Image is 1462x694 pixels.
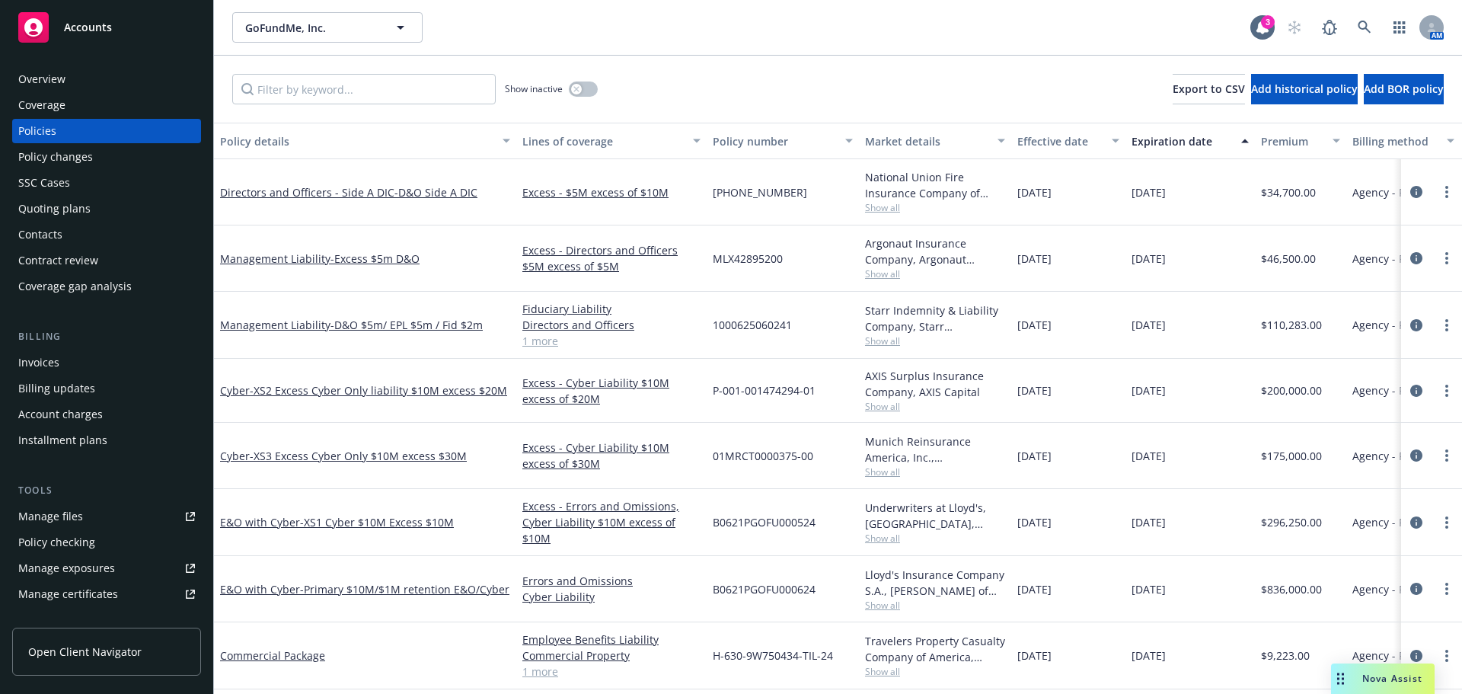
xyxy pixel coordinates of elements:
button: Export to CSV [1173,74,1245,104]
button: Expiration date [1125,123,1255,159]
button: GoFundMe, Inc. [232,12,423,43]
div: Market details [865,133,988,149]
a: Employee Benefits Liability [522,632,701,648]
a: circleInformation [1407,513,1425,532]
div: Policy checking [18,530,95,555]
button: Premium [1255,123,1346,159]
span: GoFundMe, Inc. [245,20,377,36]
span: - Primary $10M/$1M retention E&O/Cyber [300,582,509,596]
a: Directors and Officers - Side A DIC [220,185,477,200]
a: Policy changes [12,145,201,169]
a: Manage exposures [12,556,201,580]
button: Effective date [1011,123,1125,159]
span: [DATE] [1132,382,1166,398]
div: Drag to move [1331,664,1350,694]
div: Invoices [18,350,59,375]
a: circleInformation [1407,446,1425,465]
div: Billing [12,329,201,344]
a: Excess - Cyber Liability $10M excess of $20M [522,375,701,407]
div: Manage certificates [18,582,118,606]
span: [DATE] [1017,581,1052,597]
span: Agency - Pay in full [1352,648,1449,664]
div: Lines of coverage [522,133,684,149]
span: [DATE] [1017,317,1052,333]
a: circleInformation [1407,580,1425,598]
span: - D&O $5m/ EPL $5m / Fid $2m [330,318,483,332]
div: AXIS Surplus Insurance Company, AXIS Capital [865,368,1005,400]
div: Overview [18,67,65,91]
span: Show all [865,465,1005,478]
span: Open Client Navigator [28,644,142,660]
div: Underwriters at Lloyd's, [GEOGRAPHIC_DATA], [PERSON_NAME] of [GEOGRAPHIC_DATA], [GEOGRAPHIC_DATA] [865,500,1005,532]
a: Directors and Officers [522,317,701,333]
a: circleInformation [1407,183,1425,201]
span: Agency - Pay in full [1352,514,1449,530]
div: Coverage [18,93,65,117]
span: $46,500.00 [1261,251,1316,267]
a: 1 more [522,664,701,680]
a: Commercial Package [220,648,325,663]
a: Cyber [220,449,467,463]
a: Contacts [12,222,201,247]
span: [DATE] [1017,648,1052,664]
div: Policies [18,119,56,143]
span: Agency - Pay in full [1352,382,1449,398]
span: B0621PGOFU000524 [713,514,816,530]
span: Nova Assist [1362,672,1422,685]
a: Policy checking [12,530,201,555]
button: Market details [859,123,1011,159]
div: Contacts [18,222,62,247]
a: Search [1349,12,1380,43]
span: $200,000.00 [1261,382,1322,398]
div: Coverage gap analysis [18,274,132,299]
a: circleInformation [1407,382,1425,400]
span: Show all [865,665,1005,678]
div: Quoting plans [18,197,91,221]
a: Overview [12,67,201,91]
a: Cyber [220,383,507,398]
div: Policy number [713,133,836,149]
span: P-001-001474294-01 [713,382,816,398]
span: Show all [865,599,1005,612]
a: Switch app [1384,12,1415,43]
button: Policy details [214,123,516,159]
a: more [1438,580,1456,598]
a: Excess - Errors and Omissions, Cyber Liability $10M excess of $10M [522,498,701,546]
button: Add historical policy [1251,74,1358,104]
div: Effective date [1017,133,1103,149]
span: - D&O Side A DIC [394,185,477,200]
span: [DATE] [1132,514,1166,530]
div: Installment plans [18,428,107,453]
a: Excess - Directors and Officers $5M excess of $5M [522,242,701,274]
span: Add historical policy [1251,82,1358,96]
a: more [1438,183,1456,201]
a: Fiduciary Liability [522,301,701,317]
div: Policy details [220,133,493,149]
span: [DATE] [1017,382,1052,398]
div: National Union Fire Insurance Company of [GEOGRAPHIC_DATA], [GEOGRAPHIC_DATA], AIG [865,169,1005,201]
button: Add BOR policy [1364,74,1444,104]
a: circleInformation [1407,249,1425,267]
span: [DATE] [1132,648,1166,664]
a: 1 more [522,333,701,349]
a: Management Liability [220,251,420,266]
span: Export to CSV [1173,82,1245,96]
a: Manage certificates [12,582,201,606]
span: - XS3 Excess Cyber Only $10M excess $30M [250,449,467,463]
span: [PHONE_NUMBER] [713,184,807,200]
a: more [1438,446,1456,465]
a: more [1438,316,1456,334]
a: more [1438,647,1456,665]
span: Agency - Pay in full [1352,317,1449,333]
div: Contract review [18,248,98,273]
a: Quoting plans [12,197,201,221]
div: Billing updates [18,376,95,401]
span: [DATE] [1017,448,1052,464]
span: $175,000.00 [1261,448,1322,464]
a: Accounts [12,6,201,49]
div: 3 [1261,15,1275,29]
span: - Excess $5m D&O [330,251,420,266]
a: Installment plans [12,428,201,453]
button: Nova Assist [1331,664,1435,694]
